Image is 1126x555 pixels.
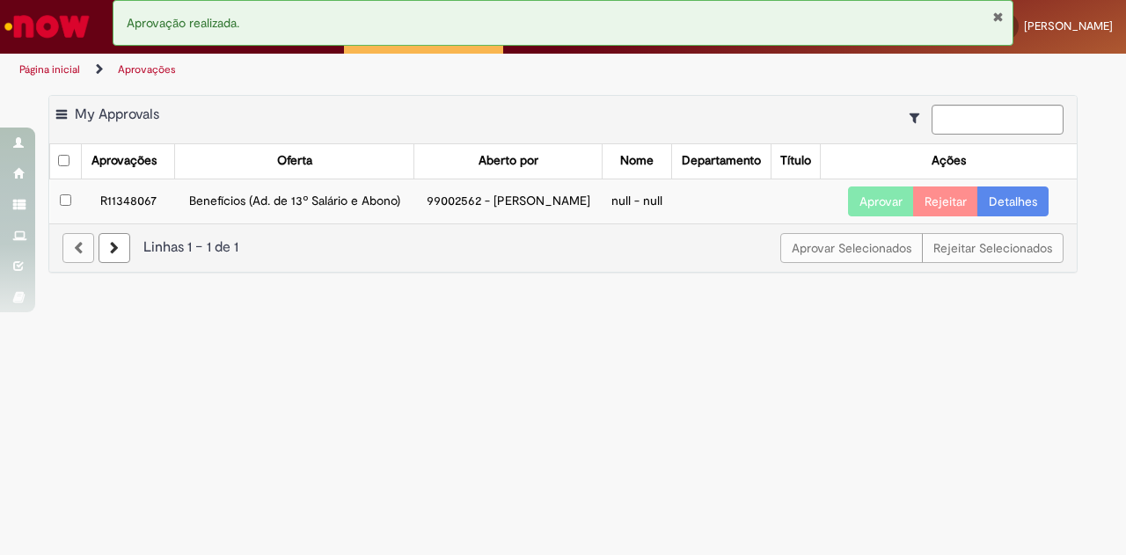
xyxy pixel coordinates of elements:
[682,152,761,170] div: Departamento
[603,179,672,223] td: null - null
[848,186,914,216] button: Aprovar
[992,10,1004,24] button: Fechar Notificação
[82,144,175,179] th: Aprovações
[913,186,978,216] button: Rejeitar
[19,62,80,77] a: Página inicial
[175,179,414,223] td: Benefícios (Ad. de 13º Salário e Abono)
[82,179,175,223] td: R11348067
[932,152,966,170] div: Ações
[780,152,811,170] div: Título
[620,152,654,170] div: Nome
[118,62,176,77] a: Aprovações
[91,152,157,170] div: Aprovações
[413,179,602,223] td: 99002562 - [PERSON_NAME]
[1024,18,1113,33] span: [PERSON_NAME]
[910,112,928,124] i: Mostrar filtros para: Suas Solicitações
[977,186,1049,216] a: Detalhes
[13,54,737,86] ul: Trilhas de página
[127,15,239,31] span: Aprovação realizada.
[277,152,312,170] div: Oferta
[2,9,92,44] img: ServiceNow
[62,237,1064,258] div: Linhas 1 − 1 de 1
[75,106,159,123] span: My Approvals
[479,152,538,170] div: Aberto por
